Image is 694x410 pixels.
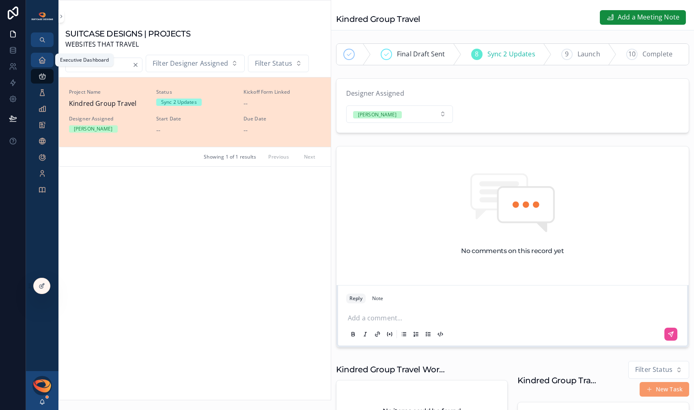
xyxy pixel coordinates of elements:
span: 10 [628,49,636,60]
span: Filter Designer Assigned [153,58,228,69]
span: Kindred Group Travel [69,99,147,109]
h1: Kindred Group Travel Work Requests [336,364,447,375]
h2: No comments on this record yet [461,246,564,256]
span: Project Name [69,89,147,95]
span: Kickoff Form Linked [244,89,321,95]
div: [PERSON_NAME] [74,125,113,133]
span: -- [244,125,248,136]
img: App logo [31,12,54,21]
button: Add a Meeting Note [600,10,686,25]
div: [PERSON_NAME] [358,111,397,118]
span: Final Draft Sent [397,49,445,60]
span: Designer Assigned [69,116,147,122]
span: Status [156,89,234,95]
span: Add a Meeting Note [618,12,679,23]
span: Sync 2 Updates [487,49,535,60]
button: Reply [346,294,366,303]
span: Filter Status [255,58,292,69]
span: Start Date [156,116,234,122]
span: Filter Status [635,365,672,375]
div: scrollable content [26,47,58,208]
span: Showing 1 of 1 results [204,154,256,160]
h1: Kindred Group Travel [336,13,420,25]
span: Launch [578,49,600,60]
div: Sync 2 Updates [161,99,197,106]
button: Clear [132,62,142,68]
span: Complete [642,49,672,60]
span: -- [244,99,248,109]
div: Note [372,295,383,302]
a: Project NameKindred Group TravelStatusSync 2 UpdatesKickoff Form Linked--Designer Assigned[PERSON... [59,77,331,147]
h1: SUITCASE DESIGNS | PROJECTS [65,28,190,39]
span: -- [156,125,160,136]
button: New Task [640,382,689,397]
span: 9 [565,49,569,60]
h1: Kindred Group Travel Tasks [517,375,598,386]
span: Due Date [244,116,321,122]
button: Select Button [248,55,309,73]
span: Designer Assigned [346,89,404,98]
button: Select Button [146,55,245,73]
button: Select Button [628,361,689,379]
span: 8 [475,49,478,60]
button: Select Button [346,105,453,123]
div: Executive Dashboard [60,57,109,63]
span: WEBSITES THAT TRAVEL [65,39,190,50]
button: Note [369,294,386,303]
